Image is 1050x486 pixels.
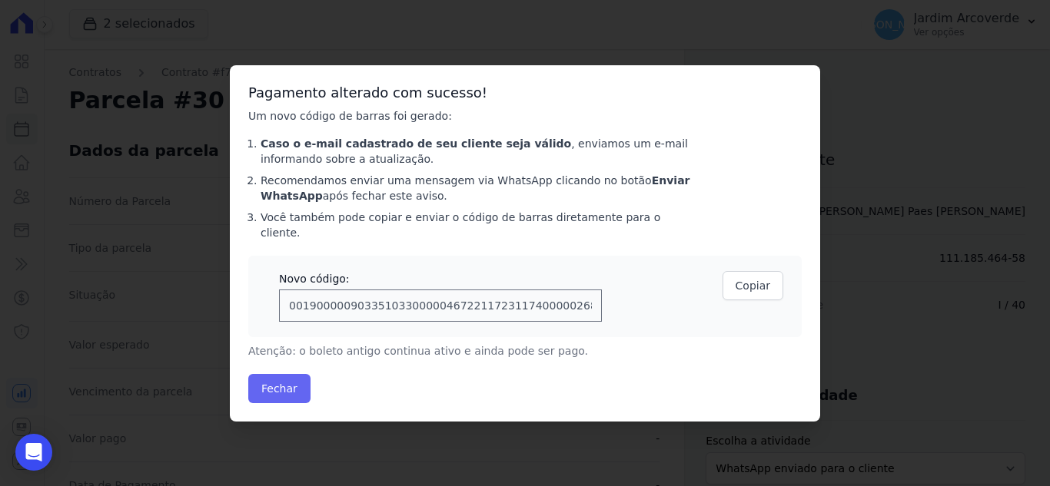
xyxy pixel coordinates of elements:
[15,434,52,471] div: Open Intercom Messenger
[723,271,783,300] button: Copiar
[248,374,311,403] button: Fechar
[261,136,691,167] li: , enviamos um e-mail informando sobre a atualização.
[248,343,691,359] p: Atenção: o boleto antigo continua ativo e ainda pode ser pago.
[261,210,691,240] li: Você também pode copiar e enviar o código de barras diretamente para o cliente.
[248,84,802,102] h3: Pagamento alterado com sucesso!
[279,289,602,322] input: 00190000090335103300000467221172311740000026819
[261,174,689,202] strong: Enviar WhatsApp
[261,173,691,203] li: Recomendamos enviar uma mensagem via WhatsApp clicando no botão após fechar este aviso.
[279,271,602,286] div: Novo código:
[261,137,571,150] strong: Caso o e-mail cadastrado de seu cliente seja válido
[248,108,691,124] p: Um novo código de barras foi gerado:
